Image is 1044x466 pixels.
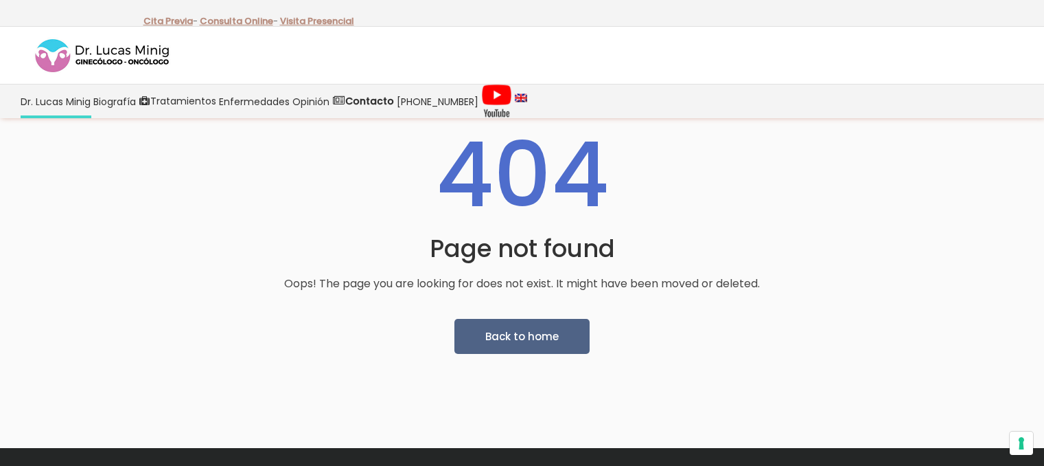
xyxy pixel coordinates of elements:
[218,85,291,118] a: Enfermedades
[481,84,512,118] img: Videos Youtube Ginecología
[485,329,559,344] span: Back to home
[397,93,478,109] span: [PHONE_NUMBER]
[1010,432,1033,455] button: Sus preferencias de consentimiento para tecnologías de seguimiento
[395,85,480,118] a: [PHONE_NUMBER]
[219,93,290,109] span: Enfermedades
[92,85,137,118] a: Biografía
[137,85,218,118] a: Tratamientos
[513,85,529,118] a: language english
[150,93,216,109] span: Tratamientos
[19,85,92,118] a: Dr. Lucas Minig
[454,319,590,354] a: Back to home
[143,14,193,27] a: Cita Previa
[209,275,835,293] p: Oops! The page you are looking for does not exist. It might have been moved or deleted.
[480,85,513,118] a: Videos Youtube Ginecología
[209,230,835,267] h3: Page not found
[292,93,329,109] span: Opinión
[515,93,527,102] img: language english
[200,12,278,30] p: -
[291,85,331,118] a: Opinión
[280,14,354,27] a: Visita Presencial
[200,14,273,27] a: Consulta Online
[93,93,136,109] span: Biografía
[345,94,394,108] strong: Contacto
[21,93,91,109] span: Dr. Lucas Minig
[143,12,198,30] p: -
[209,120,835,230] h1: 404
[331,85,395,118] a: Contacto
